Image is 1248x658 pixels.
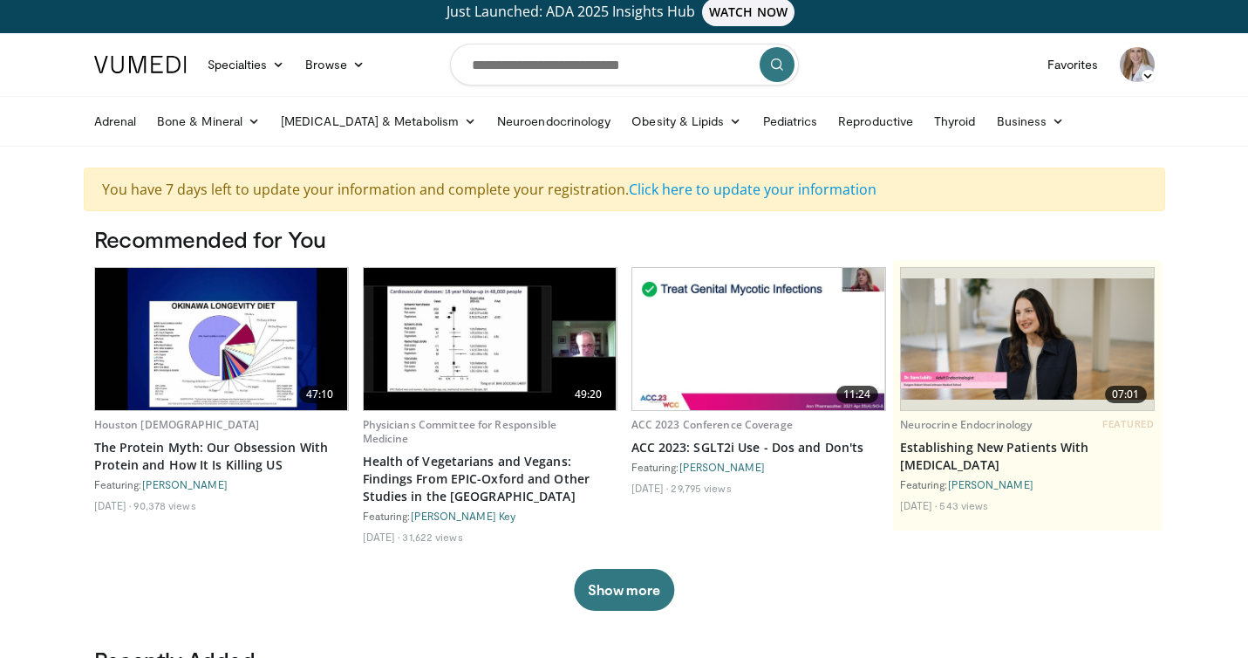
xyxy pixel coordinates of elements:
[753,104,829,139] a: Pediatrics
[900,439,1155,474] a: Establishing New Patients With [MEDICAL_DATA]
[133,498,195,512] li: 90,378 views
[363,509,617,523] div: Featuring:
[901,268,1154,410] a: 07:01
[568,386,610,403] span: 49:20
[487,104,621,139] a: Neuroendocrinology
[629,180,876,199] a: Click here to update your information
[94,477,349,491] div: Featuring:
[900,477,1155,491] div: Featuring:
[631,481,669,495] li: [DATE]
[363,530,400,544] li: [DATE]
[631,417,793,432] a: ACC 2023 Conference Coverage
[364,268,617,410] img: 606f2b51-b844-428b-aa21-8c0c72d5a896.620x360_q85_upscale.jpg
[363,453,617,505] a: Health of Vegetarians and Vegans: Findings From EPIC-Oxford and Other Studies in the [GEOGRAPHIC_...
[1105,386,1147,403] span: 07:01
[900,417,1033,432] a: Neurocrine Endocrinology
[671,481,731,495] li: 29,795 views
[679,461,765,473] a: [PERSON_NAME]
[295,47,375,82] a: Browse
[1037,47,1109,82] a: Favorites
[632,268,885,410] a: 11:24
[363,417,556,446] a: Physicians Committee for Responsible Medicine
[632,268,885,410] img: 9258cdf1-0fbf-450b-845f-99397d12d24a.620x360_q85_upscale.jpg
[142,478,228,490] a: [PERSON_NAME]
[900,498,938,512] li: [DATE]
[450,44,799,86] input: Search topics, interventions
[939,498,988,512] li: 543 views
[94,417,260,432] a: Houston [DEMOGRAPHIC_DATA]
[94,56,187,73] img: VuMedi Logo
[631,439,886,456] a: ACC 2023: SGLT2i Use - Dos and Don'ts
[621,104,752,139] a: Obesity & Lipids
[411,510,516,522] a: [PERSON_NAME] Key
[364,268,617,410] a: 49:20
[901,278,1154,400] img: b0cdb0e9-6bfb-4b5f-9fe7-66f39af3f054.png.620x360_q85_upscale.png
[402,530,462,544] li: 31,622 views
[1120,47,1155,82] img: Avatar
[95,268,348,410] img: b7b8b05e-5021-418b-a89a-60a270e7cf82.620x360_q85_upscale.jpg
[828,104,924,139] a: Reproductive
[270,104,487,139] a: [MEDICAL_DATA] & Metabolism
[84,168,1165,211] div: You have 7 days left to update your information and complete your registration.
[986,104,1075,139] a: Business
[94,439,349,474] a: The Protein Myth: Our Obsession With Protein and How It Is Killing US
[574,569,674,611] button: Show more
[836,386,878,403] span: 11:24
[95,268,348,410] a: 47:10
[94,498,132,512] li: [DATE]
[299,386,341,403] span: 47:10
[948,478,1033,490] a: [PERSON_NAME]
[147,104,270,139] a: Bone & Mineral
[631,460,886,474] div: Featuring:
[1102,418,1154,430] span: FEATURED
[94,225,1155,253] h3: Recommended for You
[197,47,296,82] a: Specialties
[84,104,147,139] a: Adrenal
[924,104,986,139] a: Thyroid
